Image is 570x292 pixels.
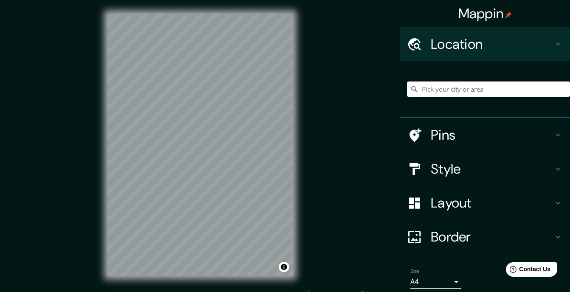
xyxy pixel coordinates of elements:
[458,5,512,22] h4: Mappin
[400,220,570,254] div: Border
[407,81,570,97] input: Pick your city or area
[431,194,553,211] h4: Layout
[410,268,419,275] label: Size
[400,186,570,220] div: Layout
[400,118,570,152] div: Pins
[431,36,553,53] h4: Location
[505,11,512,18] img: pin-icon.png
[400,27,570,61] div: Location
[410,275,461,289] div: A4
[431,126,553,143] h4: Pins
[107,14,293,276] canvas: Map
[400,152,570,186] div: Style
[494,259,561,283] iframe: Help widget launcher
[431,160,553,177] h4: Style
[431,228,553,245] h4: Border
[279,262,289,272] button: Toggle attribution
